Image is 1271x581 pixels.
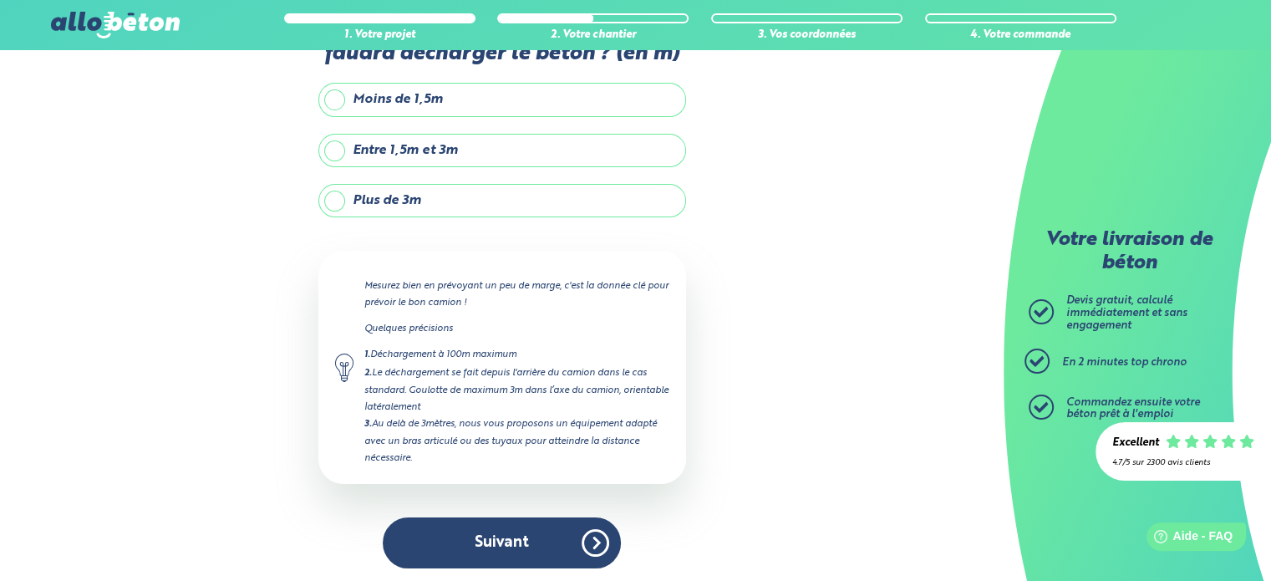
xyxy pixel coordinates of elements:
strong: 1. [364,350,370,359]
button: Suivant [383,517,621,568]
div: 1. Votre projet [284,29,475,42]
div: Déchargement à 100m maximum [364,346,669,364]
span: En 2 minutes top chrono [1062,357,1187,368]
div: 2. Votre chantier [497,29,689,42]
p: Mesurez bien en prévoyant un peu de marge, c'est la donnée clé pour prévoir le bon camion ! [364,278,669,311]
iframe: Help widget launcher [1122,516,1253,563]
div: Le déchargement se fait depuis l'arrière du camion dans le cas standard. Goulotte de maximum 3m d... [364,364,669,415]
div: 3. Vos coordonnées [711,29,902,42]
label: Plus de 3m [318,184,686,217]
strong: 2. [364,369,372,378]
div: Excellent [1112,437,1159,450]
div: Au delà de 3mètres, nous vous proposons un équipement adapté avec un bras articulé ou des tuyaux ... [364,415,669,466]
label: Moins de 1,5m [318,83,686,116]
span: Devis gratuit, calculé immédiatement et sans engagement [1066,295,1187,330]
strong: 3. [364,420,372,429]
div: 4.7/5 sur 2300 avis clients [1112,458,1254,467]
span: Commandez ensuite votre béton prêt à l'emploi [1066,397,1200,420]
p: Quelques précisions [364,320,669,337]
p: Votre livraison de béton [1033,229,1225,275]
div: 4. Votre commande [925,29,1116,42]
label: Entre 1,5m et 3m [318,134,686,167]
img: allobéton [51,12,180,38]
